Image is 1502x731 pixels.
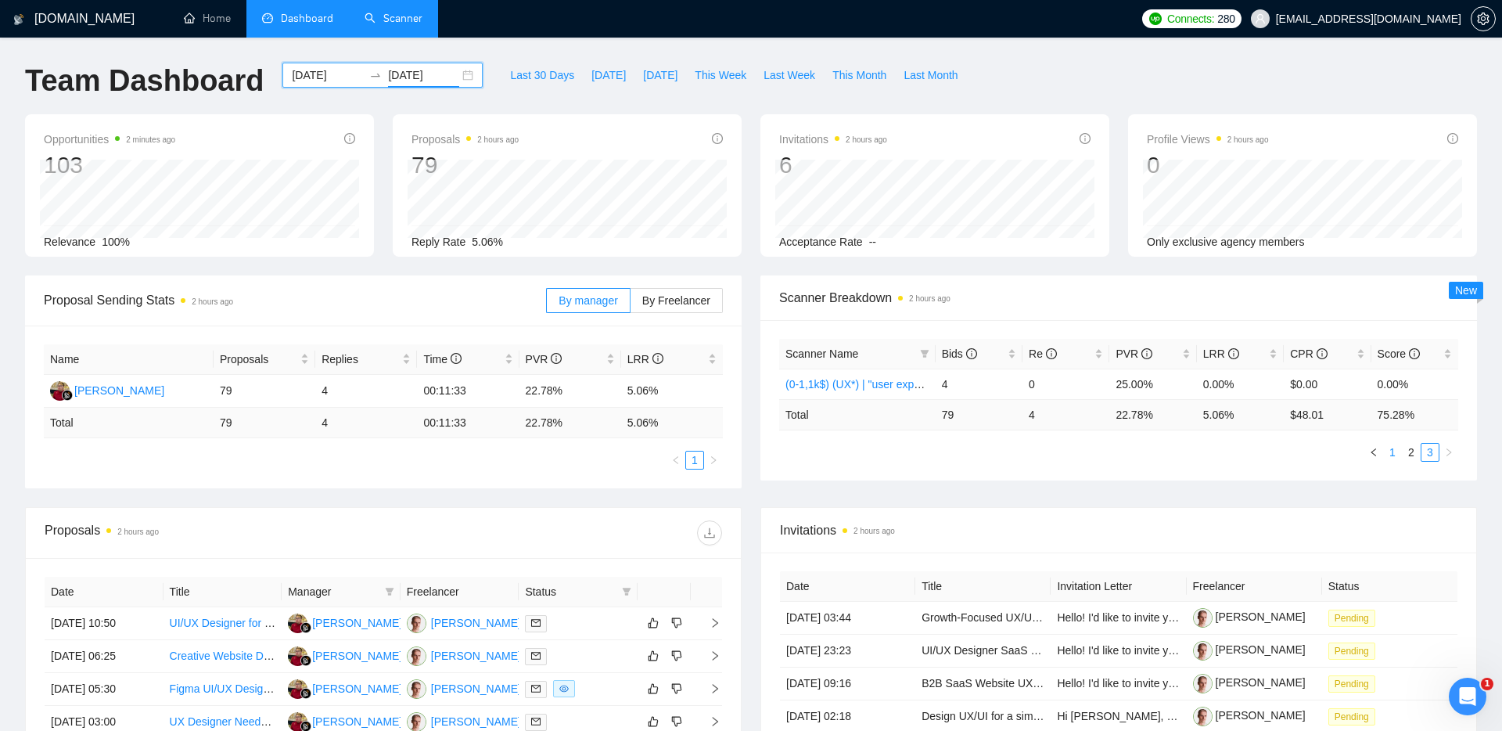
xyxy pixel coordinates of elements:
a: 2 [1403,444,1420,461]
span: LRR [1203,347,1239,360]
button: like [644,614,663,632]
span: like [648,650,659,662]
th: Name [44,344,214,375]
span: 100% [102,236,130,248]
td: 5.06 % [1197,399,1284,430]
span: dislike [671,682,682,695]
th: Title [163,577,282,607]
span: info-circle [966,348,977,359]
img: AG [288,646,307,666]
img: BP [407,679,426,699]
td: 79 [214,408,315,438]
a: Creative Website Designer for Early Learning Centres [170,650,431,662]
span: right [697,618,720,628]
div: [PERSON_NAME] [74,382,164,399]
input: Start date [292,67,363,84]
time: 2 minutes ago [126,135,175,144]
span: filter [619,580,634,603]
div: Proposals [45,520,383,546]
button: [DATE] [583,63,634,88]
td: [DATE] 23:23 [780,635,915,668]
time: 2 hours ago [846,135,887,144]
a: setting [1471,13,1496,25]
td: 4 [315,408,417,438]
span: This Week [695,67,746,84]
span: LRR [627,353,663,365]
div: [PERSON_NAME] [312,647,402,664]
span: Last Week [764,67,815,84]
span: mail [531,651,541,661]
td: B2B SaaS Website UX/UI Design Evaluation [915,668,1051,700]
span: Last 30 Days [510,67,574,84]
span: CPR [1290,347,1327,360]
button: right [704,451,723,470]
span: [DATE] [591,67,626,84]
span: Proposals [411,130,519,149]
span: info-circle [1447,133,1458,144]
span: Bids [942,347,977,360]
span: mail [531,684,541,693]
span: Status [525,583,616,600]
a: searchScanner [365,12,422,25]
a: [PERSON_NAME] [1193,676,1306,689]
td: 5.06% [621,375,723,408]
span: dislike [671,617,682,629]
span: 280 [1217,10,1234,27]
img: c1C7RLOuIqWGUqC5q0T5g_uVIez0nxVmhBXQQTsznq8_8JaYIsS0BYGA-5F-3qJmBy [1193,707,1213,726]
span: filter [917,342,932,365]
td: 4 [936,369,1022,399]
td: [DATE] 09:16 [780,668,915,700]
span: right [697,683,720,694]
button: like [644,679,663,698]
a: BP[PERSON_NAME] [407,616,521,628]
td: Growth-Focused UX/UI Designer for Landing Pages and Affiliate Widgets [915,602,1051,635]
span: like [648,682,659,695]
span: right [697,716,720,727]
a: Pending [1328,611,1382,624]
li: Previous Page [667,451,685,470]
button: dislike [667,712,686,731]
th: Date [45,577,163,607]
span: By manager [559,294,617,307]
time: 2 hours ago [1227,135,1269,144]
a: BP[PERSON_NAME] [407,715,521,727]
span: right [1444,448,1453,457]
button: This Week [686,63,755,88]
button: left [1364,443,1383,462]
span: Connects: [1167,10,1214,27]
span: to [369,69,382,81]
time: 2 hours ago [117,528,159,536]
h1: Team Dashboard [25,63,264,99]
span: New [1455,284,1477,297]
span: dislike [671,650,682,662]
th: Freelancer [1187,571,1322,602]
a: homeHome [184,12,231,25]
li: 2 [1402,443,1421,462]
span: info-circle [712,133,723,144]
a: BP[PERSON_NAME] [407,682,521,694]
th: Title [915,571,1051,602]
td: 22.78 % [519,408,621,438]
button: Last Month [895,63,966,88]
img: AG [288,614,307,633]
li: Next Page [1439,443,1458,462]
div: [PERSON_NAME] [312,614,402,632]
time: 2 hours ago [853,527,895,535]
a: Pending [1328,644,1382,657]
span: info-circle [1046,348,1057,359]
time: 2 hours ago [909,294,950,303]
img: AG [288,679,307,699]
td: [DATE] 03:44 [780,602,915,635]
img: gigradar-bm.png [300,622,311,633]
img: upwork-logo.png [1149,13,1162,25]
span: Pending [1328,643,1375,660]
span: right [697,650,720,661]
img: AG [50,381,70,401]
img: c1C7RLOuIqWGUqC5q0T5g_uVIez0nxVmhBXQQTsznq8_8JaYIsS0BYGA-5F-3qJmBy [1193,674,1213,693]
span: Score [1378,347,1420,360]
img: gigradar-bm.png [62,390,73,401]
button: setting [1471,6,1496,31]
span: download [698,527,721,539]
td: [DATE] 10:50 [45,607,163,640]
a: BP[PERSON_NAME] [407,649,521,661]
